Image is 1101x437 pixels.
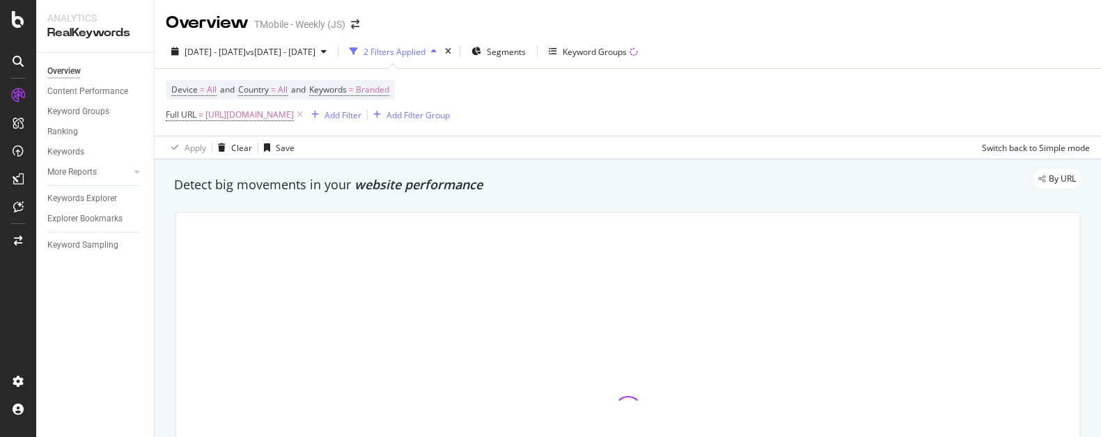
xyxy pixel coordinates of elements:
a: Keyword Sampling [47,238,144,253]
span: Branded [356,80,389,100]
div: Overview [166,11,249,35]
div: Explorer Bookmarks [47,212,123,226]
span: and [291,84,306,95]
div: Keywords [47,145,84,159]
div: Content Performance [47,84,128,99]
span: = [198,109,203,120]
div: Apply [185,142,206,154]
span: All [278,80,288,100]
span: vs [DATE] - [DATE] [246,46,315,58]
div: Save [276,142,295,154]
span: Keywords [309,84,347,95]
div: Clear [231,142,252,154]
div: times [442,45,454,58]
button: [DATE] - [DATE]vs[DATE] - [DATE] [166,40,332,63]
button: Switch back to Simple mode [976,136,1090,159]
div: TMobile - Weekly (JS) [254,17,345,31]
div: 2 Filters Applied [364,46,425,58]
a: Explorer Bookmarks [47,212,144,226]
span: [URL][DOMAIN_NAME] [205,105,294,125]
a: Keyword Groups [47,104,144,119]
span: and [220,84,235,95]
div: arrow-right-arrow-left [351,19,359,29]
button: Add Filter Group [368,106,450,123]
span: = [200,84,205,95]
a: Content Performance [47,84,144,99]
span: = [349,84,354,95]
div: Keyword Groups [47,104,109,119]
span: By URL [1049,175,1076,183]
span: Full URL [166,109,196,120]
button: Keyword Groups [543,40,643,63]
div: Overview [47,64,81,79]
div: Keyword Sampling [47,238,118,253]
div: More Reports [47,165,97,180]
span: All [207,80,217,100]
div: Keywords Explorer [47,191,117,206]
a: Ranking [47,125,144,139]
div: Add Filter Group [386,109,450,121]
span: Segments [487,46,526,58]
button: Segments [466,40,531,63]
a: Keywords Explorer [47,191,144,206]
span: Device [171,84,198,95]
span: Country [238,84,269,95]
button: Save [258,136,295,159]
div: Ranking [47,125,78,139]
div: RealKeywords [47,25,143,41]
div: Analytics [47,11,143,25]
span: = [271,84,276,95]
a: Overview [47,64,144,79]
span: [DATE] - [DATE] [185,46,246,58]
a: Keywords [47,145,144,159]
button: Clear [212,136,252,159]
a: More Reports [47,165,130,180]
div: Keyword Groups [563,46,627,58]
div: legacy label [1033,169,1082,189]
button: Apply [166,136,206,159]
button: 2 Filters Applied [344,40,442,63]
button: Add Filter [306,106,361,123]
div: Switch back to Simple mode [982,142,1090,154]
div: Add Filter [325,109,361,121]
